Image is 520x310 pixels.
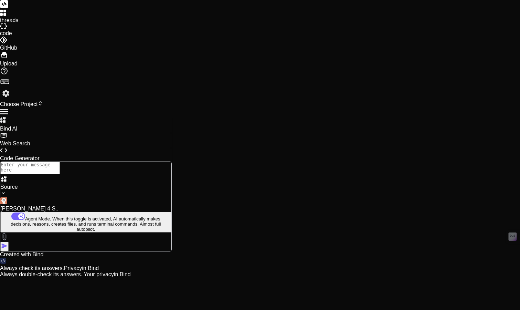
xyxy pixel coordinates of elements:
[11,216,161,232] span: Agent Mode. When this toggle is activated, AI automatically makes decisions, reasons, creates fil...
[0,232,8,240] img: attachment
[0,206,171,212] p: [PERSON_NAME] 4 S..
[64,265,82,271] span: Privacy
[0,190,6,196] img: Pick Models
[0,197,7,204] img: Claude 4 Sonnet
[1,242,8,249] img: icon
[96,271,114,277] span: privacy
[0,212,171,232] button: Agent Mode. When this toggle is activated, AI automatically makes decisions, reasons, creates fil...
[0,184,171,190] p: Source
